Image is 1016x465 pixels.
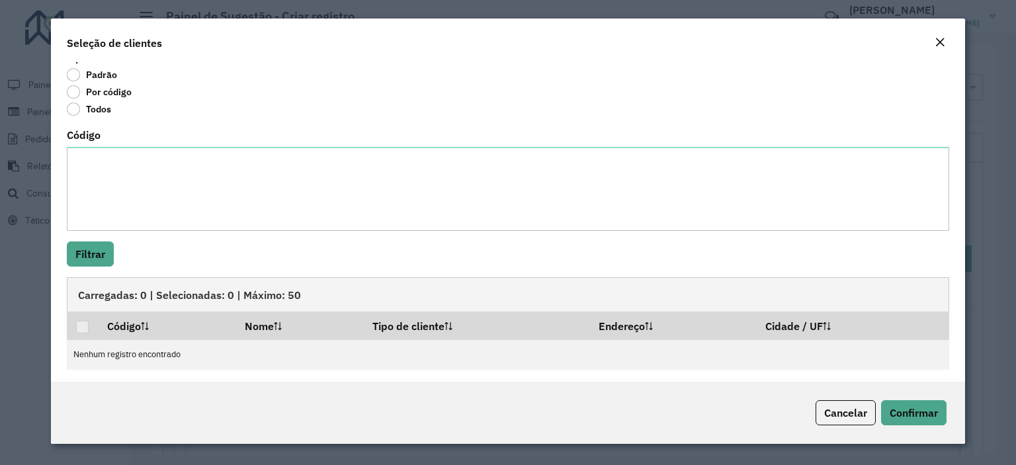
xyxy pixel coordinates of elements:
th: Endereço [589,312,756,339]
span: Confirmar [890,406,938,419]
button: Close [931,34,949,52]
button: Confirmar [881,400,947,425]
em: Fechar [935,37,945,48]
div: Carregadas: 0 | Selecionadas: 0 | Máximo: 50 [67,277,949,312]
th: Cidade / UF [756,312,949,339]
th: Código [98,312,235,339]
h4: Seleção de clientes [67,35,162,51]
th: Nome [236,312,363,339]
td: Nenhum registro encontrado [67,340,949,370]
label: Código [67,127,101,143]
th: Tipo de cliente [363,312,589,339]
label: Padrão [67,68,117,81]
span: Cancelar [824,406,867,419]
label: Por código [67,85,132,99]
label: Todos [67,103,111,116]
button: Filtrar [67,241,114,267]
button: Cancelar [816,400,876,425]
